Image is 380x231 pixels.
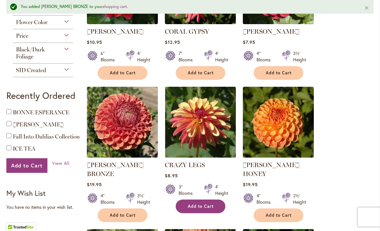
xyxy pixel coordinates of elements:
[165,87,236,158] img: CRAZY LEGS
[254,66,303,80] button: Add to Cart
[165,19,236,25] a: CORAL GYPSY
[11,162,43,169] span: Add to Cart
[176,66,225,80] button: Add to Cart
[98,66,147,80] button: Add to Cart
[243,19,314,25] a: CORNEL
[243,28,299,35] a: [PERSON_NAME]
[87,153,158,159] a: CORNEL BRONZE
[243,39,255,45] span: $7.95
[243,153,314,159] a: CRICHTON HONEY
[254,208,303,222] button: Add to Cart
[6,204,83,210] div: You have no items in your wish list.
[87,87,158,158] img: CORNEL BRONZE
[52,160,70,166] a: View All
[6,188,46,198] strong: My Wish List
[215,50,228,63] div: 4' Height
[87,161,144,178] a: [PERSON_NAME] BRONZE
[87,19,158,25] a: COOPER BLAINE
[16,32,28,39] span: Price
[188,70,214,76] span: Add to Cart
[6,90,75,101] strong: Recently Ordered
[13,121,64,128] a: [PERSON_NAME]
[179,184,196,196] div: 3" Blooms
[101,193,118,205] div: 4" Blooms
[110,213,136,218] span: Add to Cart
[110,70,136,76] span: Add to Cart
[87,181,102,187] span: $19.95
[243,181,258,187] span: $19.95
[165,153,236,159] a: CRAZY LEGS
[16,67,46,74] span: SID Created
[165,173,178,179] span: $8.95
[257,193,274,205] div: 4" Blooms
[6,158,47,173] button: Add to Cart
[293,50,306,63] div: 3½' Height
[266,213,292,218] span: Add to Cart
[243,161,299,178] a: [PERSON_NAME] HONEY
[102,4,127,9] a: shopping cart
[137,193,150,205] div: 3½' Height
[21,4,355,10] div: You added [PERSON_NAME] BRONZE to your .
[16,19,47,26] span: Flower Color
[101,50,118,63] div: 6" Blooms
[165,161,205,169] a: CRAZY LEGS
[165,39,180,45] span: $12.95
[13,133,80,140] a: Fall Into Dahlias Collection
[176,200,225,213] button: Add to Cart
[266,70,292,76] span: Add to Cart
[188,204,214,209] span: Add to Cart
[13,145,35,152] a: ICE TEA
[52,160,70,166] span: View All
[87,39,102,45] span: $10.95
[179,50,196,63] div: 7" Blooms
[293,193,306,205] div: 2½' Height
[5,208,23,226] iframe: Launch Accessibility Center
[243,87,314,158] img: CRICHTON HONEY
[165,28,209,35] a: CORAL GYPSY
[215,184,228,196] div: 4' Height
[98,208,147,222] button: Add to Cart
[16,46,45,60] span: Black/Dark Foliage
[257,50,274,63] div: 4" Blooms
[13,109,69,116] a: BONNE ESPERANCE
[137,50,150,63] div: 4' Height
[87,28,144,35] a: [PERSON_NAME]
